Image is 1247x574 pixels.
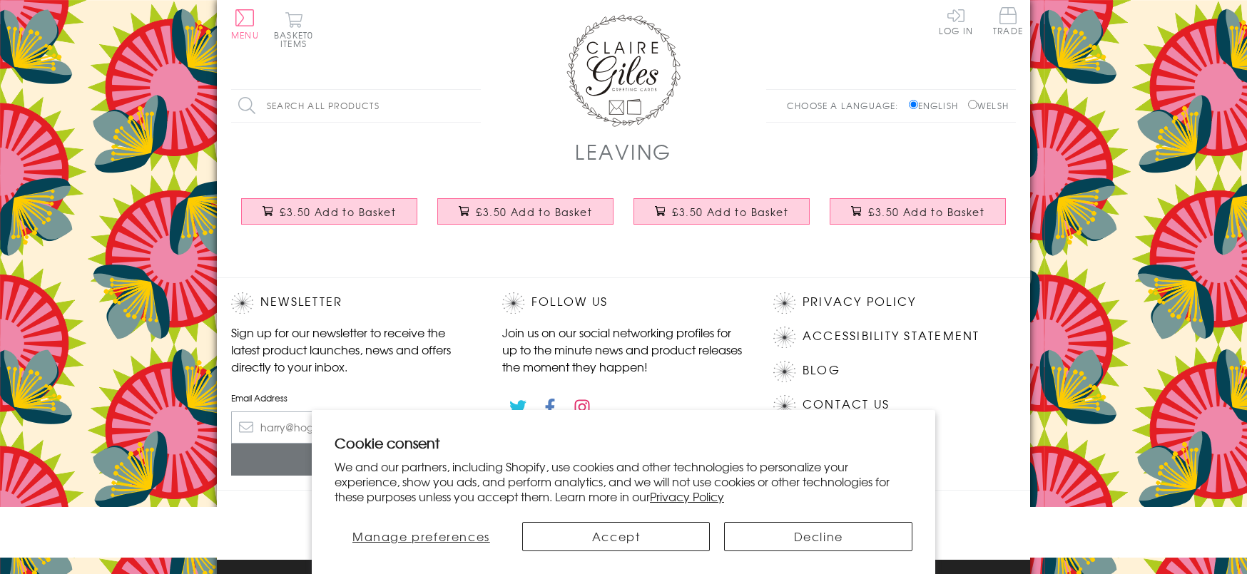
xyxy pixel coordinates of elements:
[231,391,474,404] label: Email Address
[803,292,916,312] a: Privacy Policy
[280,205,396,219] span: £3.50 Add to Basket
[502,324,745,375] p: Join us on our social networking profiles for up to the minute news and product releases the mome...
[939,7,973,35] a: Log In
[993,7,1023,38] a: Trade
[633,198,810,225] button: £3.50 Add to Basket
[803,327,980,346] a: Accessibility Statement
[623,188,820,249] a: Good Luck Card, Sorry You're Leaving Pink, Embellished with a padded star £3.50 Add to Basket
[231,444,474,476] input: Subscribe
[335,459,912,503] p: We and our partners, including Shopify, use cookies and other technologies to personalize your ex...
[335,433,912,453] h2: Cookie consent
[427,188,623,249] a: Good Luck Leaving Card, Bird Card, Goodbye and Good Luck £3.50 Add to Basket
[231,411,474,444] input: harry@hogwarts.edu
[968,99,1009,112] label: Welsh
[575,137,672,166] h1: Leaving
[566,14,681,127] img: Claire Giles Greetings Cards
[231,188,427,249] a: Good Luck Card, Sorry You're Leaving Blue, Embellished with a padded star £3.50 Add to Basket
[476,205,592,219] span: £3.50 Add to Basket
[909,99,965,112] label: English
[650,488,724,505] a: Privacy Policy
[280,29,313,50] span: 0 items
[830,198,1007,225] button: £3.50 Add to Basket
[787,99,906,112] p: Choose a language:
[502,292,745,314] h2: Follow Us
[909,100,918,109] input: English
[231,292,474,314] h2: Newsletter
[274,11,313,48] button: Basket0 items
[231,324,474,375] p: Sign up for our newsletter to receive the latest product launches, news and offers directly to yo...
[467,90,481,122] input: Search
[352,528,490,545] span: Manage preferences
[231,90,481,122] input: Search all products
[335,522,508,551] button: Manage preferences
[672,205,788,219] span: £3.50 Add to Basket
[868,205,984,219] span: £3.50 Add to Basket
[231,29,259,41] span: Menu
[803,361,840,380] a: Blog
[437,198,614,225] button: £3.50 Add to Basket
[522,522,711,551] button: Accept
[993,7,1023,35] span: Trade
[968,100,977,109] input: Welsh
[820,188,1016,249] a: Good Luck Leaving Card, Arrow and Bird, Bon Voyage £3.50 Add to Basket
[241,198,418,225] button: £3.50 Add to Basket
[724,522,912,551] button: Decline
[231,9,259,39] button: Menu
[803,395,890,414] a: Contact Us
